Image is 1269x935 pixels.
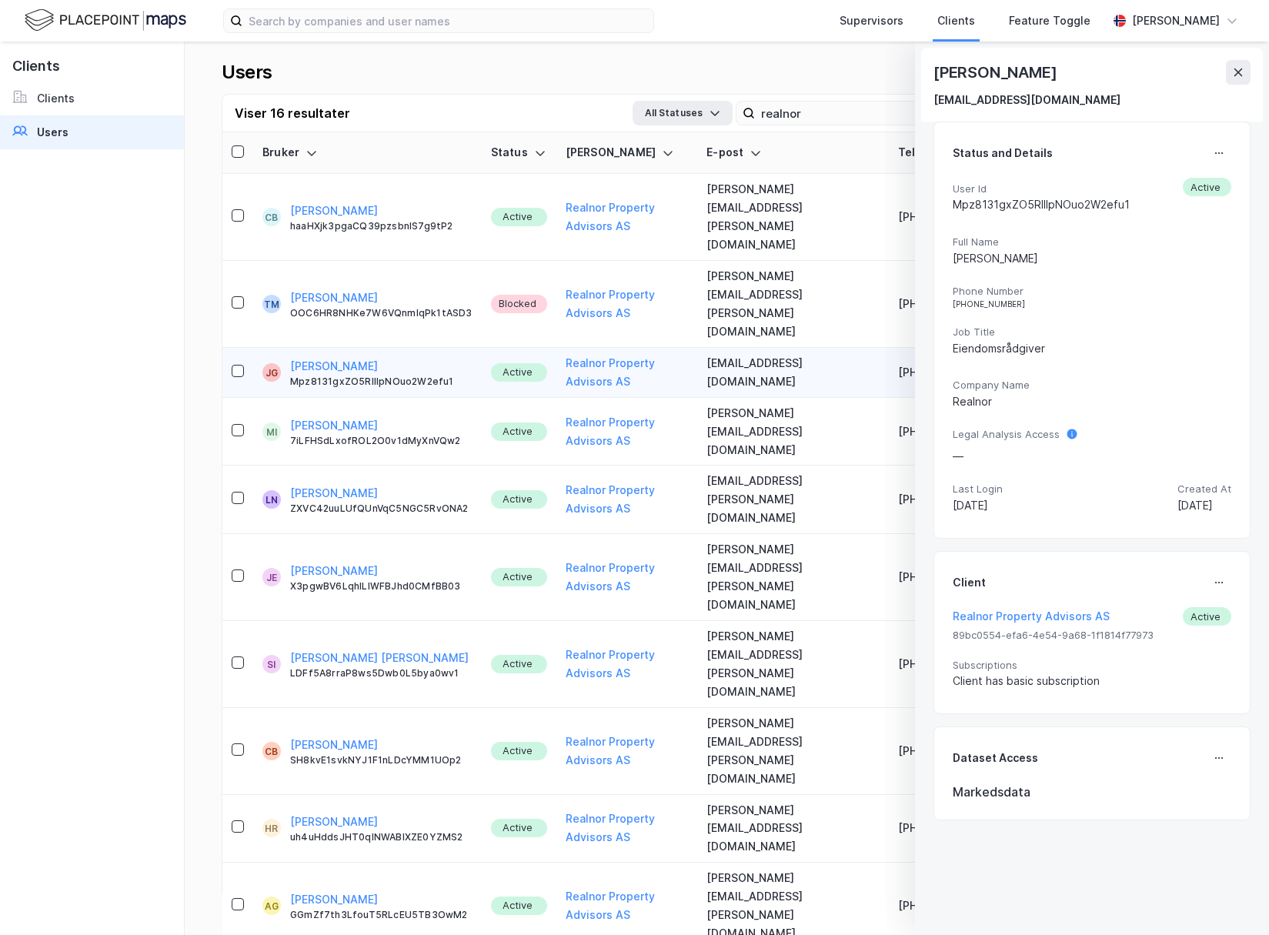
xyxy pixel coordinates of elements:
button: [PERSON_NAME] [290,736,378,754]
div: Je [266,568,277,586]
div: E-post [706,145,880,160]
div: LDFf5A8rraP8ws5Dwb0L5bya0wv1 [290,667,473,680]
div: Bruker [262,145,473,160]
button: Realnor Property Advisors AS [566,733,689,770]
div: [PHONE_NUMBER] [898,819,1006,837]
div: Kontrollprogram for chat [1192,861,1269,935]
div: [PHONE_NUMBER] [898,422,1006,441]
div: X3pgwBV6LqhILIWFBJhd0CMfBB03 [290,580,473,593]
button: All Statuses [633,101,733,125]
iframe: Chat Widget [1192,861,1269,935]
button: Realnor Property Advisors AS [566,559,689,596]
button: Realnor Property Advisors AS [566,413,689,450]
button: [PERSON_NAME] [290,357,378,376]
div: [PHONE_NUMBER] [898,363,1006,382]
div: Clients [37,89,75,108]
div: [PHONE_NUMBER] [898,897,1006,915]
div: Client [953,573,986,592]
span: User Id [953,182,1130,195]
td: [PERSON_NAME][EMAIL_ADDRESS][DOMAIN_NAME] [697,398,889,466]
td: [PERSON_NAME][EMAIL_ADDRESS][PERSON_NAME][DOMAIN_NAME] [697,261,889,348]
div: CB [265,208,278,226]
span: Last Login [953,483,1003,496]
div: Viser 16 resultater [235,104,350,122]
button: [PERSON_NAME] [290,890,378,909]
div: [PHONE_NUMBER] [898,655,1006,673]
td: [EMAIL_ADDRESS][DOMAIN_NAME] [697,348,889,398]
button: [PERSON_NAME] [290,202,378,220]
div: AG [265,897,279,915]
button: Realnor Property Advisors AS [566,354,689,391]
button: [PERSON_NAME] [290,416,378,435]
div: SH8kvE1svkNYJ1F1nLDcYMM1UOp2 [290,754,473,766]
div: [PHONE_NUMBER] [898,295,1006,313]
img: logo.f888ab2527a4732fd821a326f86c7f29.svg [25,7,186,34]
span: Job Title [953,326,1231,339]
div: Client has basic subscription [953,672,1231,690]
div: [PHONE_NUMBER] [898,208,1006,226]
div: [PERSON_NAME] [933,60,1060,85]
td: [PERSON_NAME][EMAIL_ADDRESS][PERSON_NAME][DOMAIN_NAME] [697,534,889,621]
div: TM [264,295,279,313]
div: [DATE] [1177,496,1231,515]
button: [PERSON_NAME] [290,562,378,580]
div: [PHONE_NUMBER] [898,490,1006,509]
div: Clients [937,12,975,30]
div: Feature Toggle [1009,12,1090,30]
td: [PERSON_NAME][EMAIL_ADDRESS][PERSON_NAME][DOMAIN_NAME] [697,621,889,708]
div: uh4uHddsJHT0qlNWABlXZE0YZMS2 [290,831,473,843]
button: Realnor Property Advisors AS [566,810,689,847]
input: Search by companies and user names [242,9,647,32]
div: [PERSON_NAME] [1132,12,1220,30]
button: [PERSON_NAME] [290,484,378,503]
div: [PHONE_NUMBER] [953,299,1231,309]
div: Supervisors [840,12,903,30]
div: Markedsdata [953,783,1231,801]
button: [PERSON_NAME] [290,289,378,307]
button: Realnor Property Advisors AS [566,646,689,683]
div: — [953,447,1060,466]
span: Created At [1177,483,1231,496]
div: [PERSON_NAME] [953,249,1231,268]
div: Status [491,145,547,160]
span: Full Name [953,235,1231,249]
div: LN [265,490,278,509]
div: Mpz8131gxZO5RIIlpNOuo2W2efu1 [290,376,473,388]
div: ZXVC42uuLUfQUnVqC5NGC5RvONA2 [290,503,473,515]
div: Dataset Access [953,749,1038,767]
div: [PERSON_NAME] [566,145,689,160]
div: Status and Details [953,144,1053,162]
td: [PERSON_NAME][EMAIL_ADDRESS][DOMAIN_NAME] [697,795,889,863]
td: [PERSON_NAME][EMAIL_ADDRESS][PERSON_NAME][DOMAIN_NAME] [697,174,889,261]
div: [PHONE_NUMBER] [898,742,1006,760]
div: [PHONE_NUMBER] [898,568,1006,586]
button: [PERSON_NAME] [290,813,378,831]
span: Phone Number [953,285,1231,298]
button: Realnor Property Advisors AS [566,481,689,518]
td: [EMAIL_ADDRESS][PERSON_NAME][DOMAIN_NAME] [697,466,889,534]
div: Users [222,60,272,85]
div: CB [265,742,278,760]
div: MI [266,422,277,441]
button: Realnor Property Advisors AS [953,607,1110,626]
button: [PERSON_NAME] [PERSON_NAME] [290,649,469,667]
span: Legal Analysis Access [953,428,1060,441]
div: [DATE] [953,496,1003,515]
button: Realnor Property Advisors AS [566,286,689,322]
div: SI [267,655,276,673]
span: Subscriptions [953,659,1231,672]
div: Mpz8131gxZO5RIIlpNOuo2W2efu1 [953,195,1130,214]
span: 89bc0554-efa6-4e54-9a68-1f1814f77973 [953,629,1231,642]
div: Realnor [953,392,1231,411]
td: [PERSON_NAME][EMAIL_ADDRESS][PERSON_NAME][DOMAIN_NAME] [697,708,889,795]
div: haaHXjk3pgaCQ39pzsbnlS7g9tP2 [290,220,473,232]
span: Company Name [953,379,1231,392]
div: JG [265,363,278,382]
div: HR [265,819,278,837]
input: Search user by name, email or client [755,102,967,125]
div: OOC6HR8NHKe7W6VQnmIqPk1tASD3 [290,307,473,319]
div: [EMAIL_ADDRESS][DOMAIN_NAME] [933,91,1120,109]
div: Users [37,123,68,142]
div: Eiendomsrådgiver [953,339,1231,358]
button: Realnor Property Advisors AS [566,199,689,235]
